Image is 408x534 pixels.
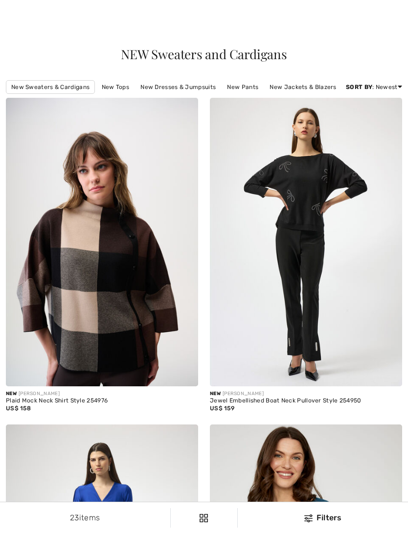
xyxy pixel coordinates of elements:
[97,81,134,93] a: New Tops
[346,83,402,91] div: : Newest
[136,81,221,93] a: New Dresses & Jumpsuits
[6,398,198,404] div: Plaid Mock Neck Shirt Style 254976
[6,98,198,386] img: Plaid Mock Neck Shirt Style 254976. Mocha/black
[6,390,198,398] div: [PERSON_NAME]
[210,390,402,398] div: [PERSON_NAME]
[265,81,341,93] a: New Jackets & Blazers
[210,391,221,397] span: New
[200,514,208,522] img: Filters
[70,513,79,522] span: 23
[346,84,372,90] strong: Sort By
[210,405,234,412] span: US$ 159
[244,512,402,524] div: Filters
[210,398,402,404] div: Jewel Embellished Boat Neck Pullover Style 254950
[6,391,17,397] span: New
[210,98,402,386] img: Jewel Embellished Boat Neck Pullover Style 254950. Black
[6,405,31,412] span: US$ 158
[6,80,95,94] a: New Sweaters & Cardigans
[222,81,263,93] a: New Pants
[121,45,287,63] span: NEW Sweaters and Cardigans
[304,514,313,522] img: Filters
